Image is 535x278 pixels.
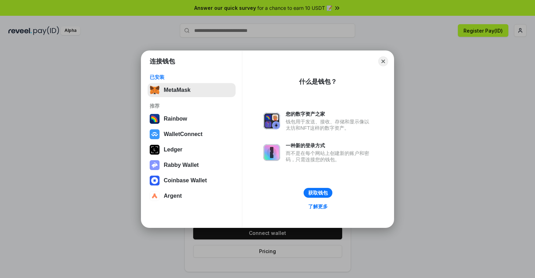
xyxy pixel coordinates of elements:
img: svg+xml,%3Csvg%20xmlns%3D%22http%3A%2F%2Fwww.w3.org%2F2000%2Fsvg%22%20fill%3D%22none%22%20viewBox... [263,144,280,161]
button: WalletConnect [148,127,236,141]
button: Close [378,56,388,66]
a: 了解更多 [304,202,332,211]
button: Argent [148,189,236,203]
div: Rabby Wallet [164,162,199,168]
img: svg+xml,%3Csvg%20xmlns%3D%22http%3A%2F%2Fwww.w3.org%2F2000%2Fsvg%22%20width%3D%2228%22%20height%3... [150,145,160,155]
img: svg+xml,%3Csvg%20fill%3D%22none%22%20height%3D%2233%22%20viewBox%3D%220%200%2035%2033%22%20width%... [150,85,160,95]
div: Ledger [164,147,182,153]
button: Rainbow [148,112,236,126]
img: svg+xml,%3Csvg%20width%3D%2228%22%20height%3D%2228%22%20viewBox%3D%220%200%2028%2028%22%20fill%3D... [150,129,160,139]
div: 而不是在每个网站上创建新的账户和密码，只需连接您的钱包。 [286,150,373,163]
img: svg+xml,%3Csvg%20xmlns%3D%22http%3A%2F%2Fwww.w3.org%2F2000%2Fsvg%22%20fill%3D%22none%22%20viewBox... [150,160,160,170]
img: svg+xml,%3Csvg%20width%3D%2228%22%20height%3D%2228%22%20viewBox%3D%220%200%2028%2028%22%20fill%3D... [150,176,160,185]
img: svg+xml,%3Csvg%20xmlns%3D%22http%3A%2F%2Fwww.w3.org%2F2000%2Fsvg%22%20fill%3D%22none%22%20viewBox... [263,113,280,129]
div: 一种新的登录方式 [286,142,373,149]
div: 您的数字资产之家 [286,111,373,117]
h1: 连接钱包 [150,57,175,66]
div: 钱包用于发送、接收、存储和显示像以太坊和NFT这样的数字资产。 [286,118,373,131]
div: 已安装 [150,74,233,80]
img: svg+xml,%3Csvg%20width%3D%2228%22%20height%3D%2228%22%20viewBox%3D%220%200%2028%2028%22%20fill%3D... [150,191,160,201]
div: Coinbase Wallet [164,177,207,184]
div: MetaMask [164,87,190,93]
button: 获取钱包 [304,188,332,198]
div: Argent [164,193,182,199]
button: Ledger [148,143,236,157]
div: 什么是钱包？ [299,77,337,86]
button: MetaMask [148,83,236,97]
div: 推荐 [150,103,233,109]
div: 了解更多 [308,203,328,210]
div: 获取钱包 [308,190,328,196]
div: WalletConnect [164,131,203,137]
button: Rabby Wallet [148,158,236,172]
img: svg+xml,%3Csvg%20width%3D%22120%22%20height%3D%22120%22%20viewBox%3D%220%200%20120%20120%22%20fil... [150,114,160,124]
button: Coinbase Wallet [148,174,236,188]
div: Rainbow [164,116,187,122]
